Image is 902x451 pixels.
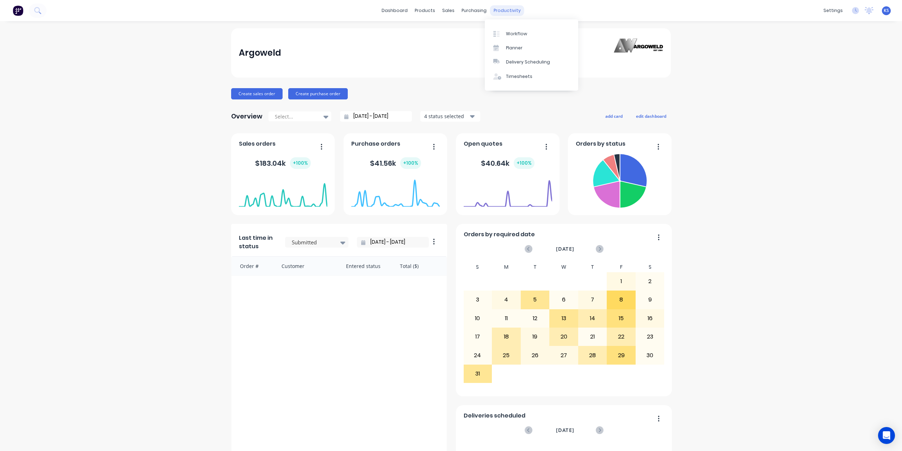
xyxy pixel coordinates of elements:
button: 4 status selected [420,111,480,122]
div: products [411,5,439,16]
div: Order # [231,257,274,275]
div: 12 [521,310,549,327]
button: edit dashboard [631,111,671,121]
a: dashboard [378,5,411,16]
div: $ 41.56k [370,157,421,169]
a: Delivery Scheduling [485,55,578,69]
div: 4 status selected [424,112,469,120]
div: 9 [636,291,664,309]
span: Purchase orders [351,140,400,148]
div: Entered status [339,257,393,275]
button: Create sales order [231,88,283,99]
div: 30 [636,346,664,364]
div: Total ($) [393,257,447,275]
div: Overview [231,109,262,123]
div: 21 [579,328,607,346]
span: [DATE] [556,426,574,434]
div: 10 [464,310,492,327]
div: 11 [492,310,520,327]
div: M [492,262,521,272]
div: 31 [464,365,492,383]
div: W [549,262,578,272]
div: + 100 % [400,157,421,169]
div: Workflow [506,31,527,37]
div: 24 [464,346,492,364]
div: Argoweld [239,46,281,60]
div: 18 [492,328,520,346]
div: 5 [521,291,549,309]
div: 8 [607,291,635,309]
div: 4 [492,291,520,309]
div: 26 [521,346,549,364]
div: 20 [550,328,578,346]
div: 28 [579,346,607,364]
div: S [463,262,492,272]
span: Sales orders [239,140,276,148]
span: KS [884,7,889,14]
span: Last time in status [239,234,277,251]
div: 17 [464,328,492,346]
div: Planner [506,45,523,51]
input: Filter by date [365,237,426,248]
div: sales [439,5,458,16]
img: Factory [13,5,23,16]
div: T [578,262,607,272]
div: 27 [550,346,578,364]
div: purchasing [458,5,490,16]
div: + 100 % [290,157,311,169]
div: settings [820,5,846,16]
a: Timesheets [485,69,578,84]
div: S [636,262,665,272]
div: $ 183.04k [255,157,311,169]
div: F [607,262,636,272]
div: 25 [492,346,520,364]
button: add card [601,111,627,121]
div: 7 [579,291,607,309]
div: $ 40.64k [481,157,535,169]
div: 16 [636,310,664,327]
div: Delivery Scheduling [506,59,550,65]
div: Timesheets [506,73,532,80]
img: Argoweld [614,38,663,68]
div: 15 [607,310,635,327]
div: 14 [579,310,607,327]
a: Planner [485,41,578,55]
div: 1 [607,273,635,290]
div: 23 [636,328,664,346]
span: Orders by status [576,140,625,148]
div: 22 [607,328,635,346]
div: 6 [550,291,578,309]
div: Customer [274,257,339,275]
button: Create purchase order [288,88,348,99]
div: T [521,262,550,272]
div: 2 [636,273,664,290]
div: 13 [550,310,578,327]
a: Workflow [485,26,578,41]
div: Open Intercom Messenger [878,427,895,444]
div: + 100 % [514,157,535,169]
span: Open quotes [464,140,502,148]
span: [DATE] [556,245,574,253]
div: 19 [521,328,549,346]
span: Deliveries scheduled [464,412,525,420]
div: 3 [464,291,492,309]
div: 29 [607,346,635,364]
div: productivity [490,5,524,16]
